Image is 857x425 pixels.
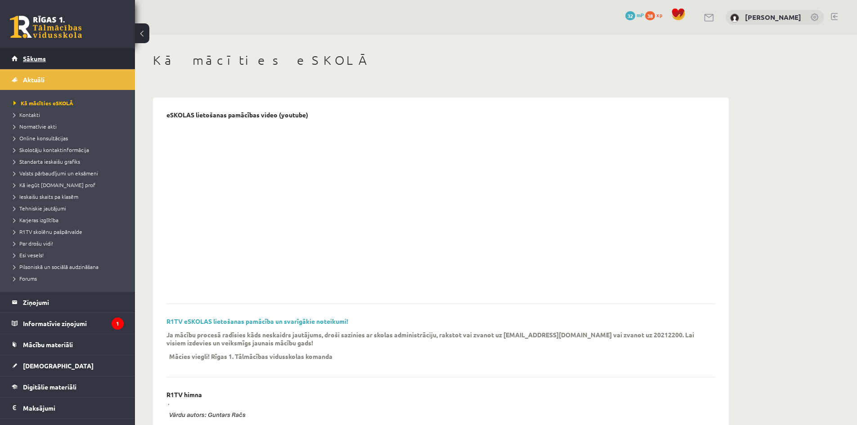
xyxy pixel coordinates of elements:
[13,99,126,107] a: Kā mācīties eSKOLĀ
[13,181,95,188] span: Kā iegūt [DOMAIN_NAME] prof
[13,122,126,130] a: Normatīvie akti
[13,181,126,189] a: Kā iegūt [DOMAIN_NAME] prof
[12,313,124,334] a: Informatīvie ziņojumi1
[13,123,57,130] span: Normatīvie akti
[23,362,94,370] span: [DEMOGRAPHIC_DATA]
[23,340,73,349] span: Mācību materiāli
[23,292,124,313] legend: Ziņojumi
[13,251,44,259] span: Esi vesels!
[12,355,124,376] a: [DEMOGRAPHIC_DATA]
[153,53,729,68] h1: Kā mācīties eSKOLĀ
[645,11,667,18] a: 38 xp
[12,398,124,418] a: Maksājumi
[23,383,76,391] span: Digitālie materiāli
[12,69,124,90] a: Aktuāli
[637,11,644,18] span: mP
[211,352,332,360] p: Rīgas 1. Tālmācības vidusskolas komanda
[656,11,662,18] span: xp
[13,146,126,154] a: Skolotāju kontaktinformācija
[12,48,124,69] a: Sākums
[13,216,126,224] a: Karjeras izglītība
[169,352,210,360] p: Mācies viegli!
[13,158,80,165] span: Standarta ieskaišu grafiks
[13,193,78,200] span: Ieskaišu skaits pa klasēm
[23,313,124,334] legend: Informatīvie ziņojumi
[13,111,40,118] span: Kontakti
[13,99,73,107] span: Kā mācīties eSKOLĀ
[166,391,202,398] p: R1TV himna
[13,263,126,271] a: Pilsoniskā un sociālā audzināšana
[23,54,46,63] span: Sākums
[13,275,37,282] span: Forums
[112,318,124,330] i: 1
[12,334,124,355] a: Mācību materiāli
[730,13,739,22] img: Maksims Cibuļskis
[13,170,98,177] span: Valsts pārbaudījumi un eksāmeni
[13,111,126,119] a: Kontakti
[13,239,126,247] a: Par drošu vidi!
[166,317,348,325] a: R1TV eSKOLAS lietošanas pamācība un svarīgākie noteikumi!
[13,134,126,142] a: Online konsultācijas
[13,251,126,259] a: Esi vesels!
[13,216,58,224] span: Karjeras izglītība
[625,11,644,18] a: 32 mP
[13,274,126,282] a: Forums
[13,134,68,142] span: Online konsultācijas
[13,146,89,153] span: Skolotāju kontaktinformācija
[166,111,308,119] p: eSKOLAS lietošanas pamācības video (youtube)
[23,398,124,418] legend: Maksājumi
[166,331,702,347] p: Ja mācību procesā radīsies kāds neskaidrs jautājums, droši sazinies ar skolas administrāciju, rak...
[645,11,655,20] span: 38
[13,228,82,235] span: R1TV skolēnu pašpārvalde
[13,240,53,247] span: Par drošu vidi!
[10,16,82,38] a: Rīgas 1. Tālmācības vidusskola
[23,76,45,84] span: Aktuāli
[625,11,635,20] span: 32
[13,228,126,236] a: R1TV skolēnu pašpārvalde
[13,157,126,166] a: Standarta ieskaišu grafiks
[13,204,126,212] a: Tehniskie jautājumi
[12,376,124,397] a: Digitālie materiāli
[12,292,124,313] a: Ziņojumi
[13,263,99,270] span: Pilsoniskā un sociālā audzināšana
[745,13,801,22] a: [PERSON_NAME]
[13,192,126,201] a: Ieskaišu skaits pa klasēm
[13,205,66,212] span: Tehniskie jautājumi
[13,169,126,177] a: Valsts pārbaudījumi un eksāmeni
